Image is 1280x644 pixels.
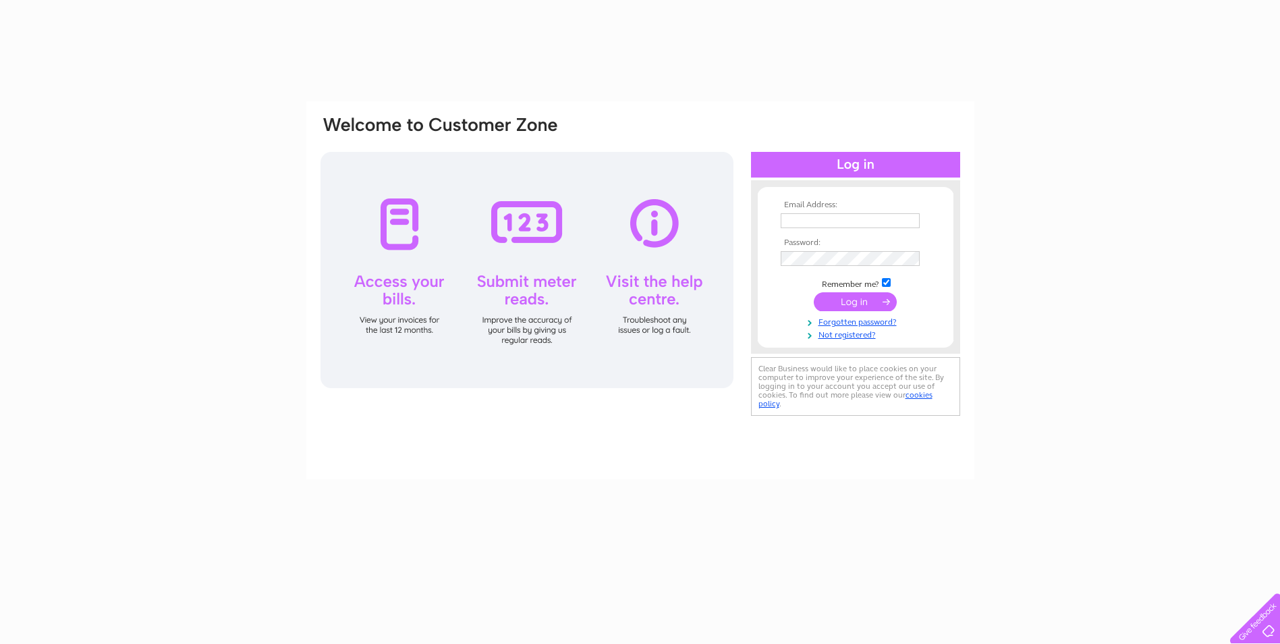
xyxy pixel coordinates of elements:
[751,357,960,416] div: Clear Business would like to place cookies on your computer to improve your experience of the sit...
[781,327,934,340] a: Not registered?
[777,276,934,290] td: Remember me?
[814,292,897,311] input: Submit
[758,390,933,408] a: cookies policy
[777,200,934,210] th: Email Address:
[777,238,934,248] th: Password:
[781,315,934,327] a: Forgotten password?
